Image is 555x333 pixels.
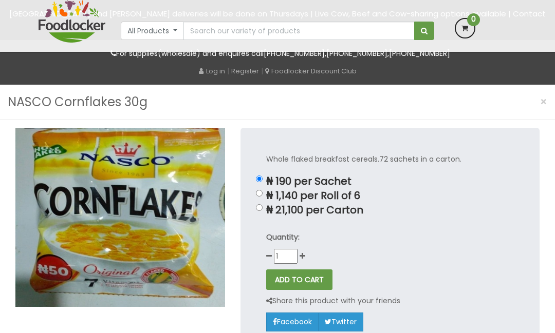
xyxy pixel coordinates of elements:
[266,232,300,242] strong: Quantity:
[326,48,387,58] a: [PHONE_NUMBER]
[266,190,514,202] p: ₦ 1,140 per Roll of 6
[266,295,400,307] p: Share this product with your friends
[15,128,225,307] img: NASCO Cornflakes 30g
[227,66,229,76] span: |
[266,204,514,216] p: ₦ 21,100 per Carton
[265,66,357,76] a: Foodlocker Discount Club
[121,22,184,40] button: All Products
[39,48,516,60] p: For supplies(wholesale) and enquires call , ,
[318,312,363,331] a: Twitter
[266,312,319,331] a: Facebook
[266,269,332,290] button: ADD TO CART
[540,94,547,109] span: ×
[183,22,415,40] input: Search our variety of products
[389,48,450,58] a: [PHONE_NUMBER]
[256,190,263,197] input: ₦ 1,140 per Roll of 6
[266,175,514,187] p: ₦ 190 per Sachet
[8,92,147,112] h3: NASCO Cornflakes 30g
[261,66,263,76] span: |
[231,66,259,76] a: Register
[535,91,552,112] button: Close
[199,66,225,76] a: Log in
[256,175,263,182] input: ₦ 190 per Sachet
[266,153,514,165] p: Whole flaked breakfast cereals.72 sachets in a carton.
[264,48,325,58] a: [PHONE_NUMBER]
[256,204,263,211] input: ₦ 21,100 per Carton
[467,13,480,26] span: 0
